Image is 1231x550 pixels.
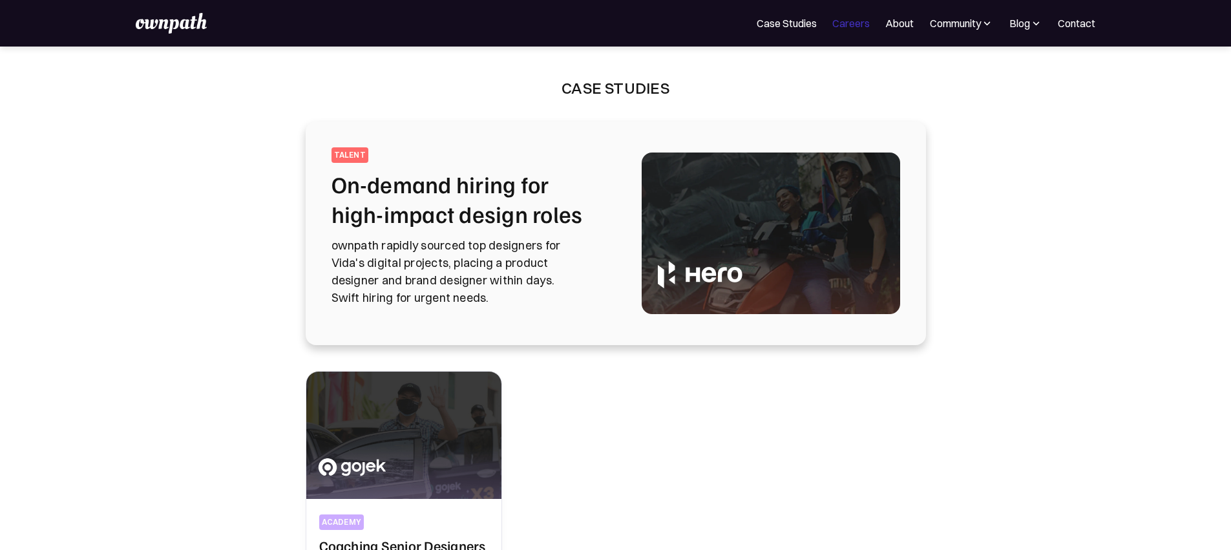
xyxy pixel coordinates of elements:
div: Blog [1009,16,1042,31]
div: Community [929,16,993,31]
div: talent [334,150,366,160]
div: Community [930,16,981,31]
a: Contact [1058,16,1095,31]
div: academy [322,517,362,527]
a: Case Studies [757,16,817,31]
a: talentOn-demand hiring for high-impact design rolesownpath rapidly sourced top designers for Vida... [331,147,900,319]
img: Coaching Senior Designers to Design Managers [306,372,502,499]
div: Case Studies [562,78,669,98]
p: ownpath rapidly sourced top designers for Vida's digital projects, placing a product designer and... [331,237,611,306]
div: Blog [1009,16,1030,31]
h2: On-demand hiring for high-impact design roles [331,169,611,229]
a: About [885,16,914,31]
a: Careers [832,16,870,31]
